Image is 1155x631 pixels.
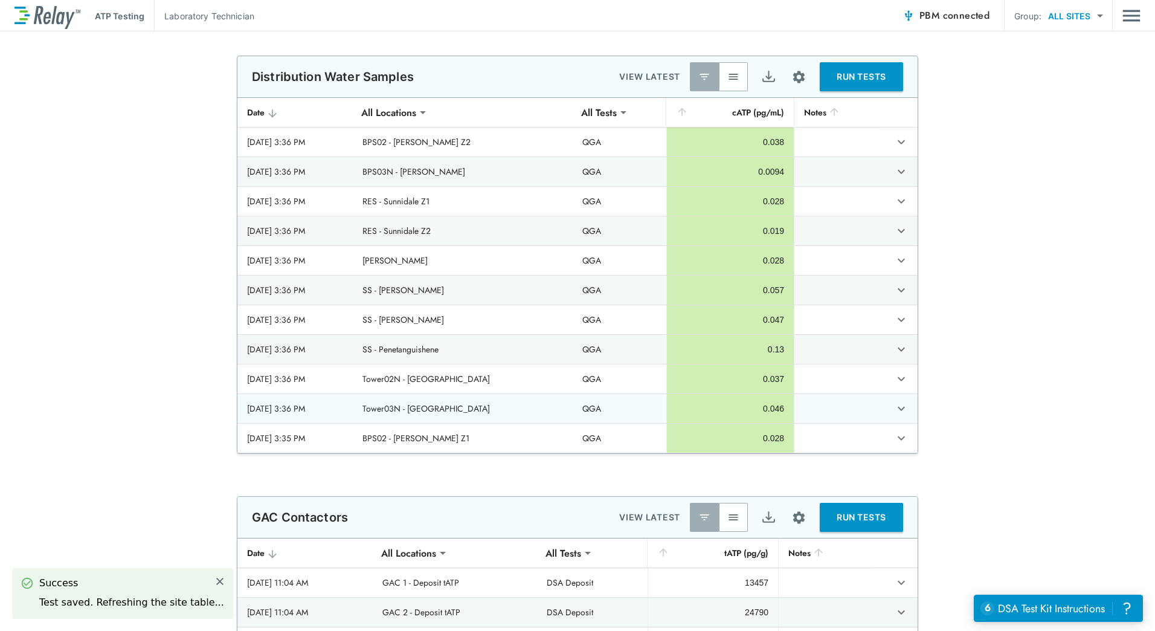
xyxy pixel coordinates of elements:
td: SS - [PERSON_NAME] [353,276,572,305]
th: Date [237,98,353,128]
div: All Locations [353,100,425,125]
button: expand row [891,280,912,300]
img: Settings Icon [791,70,806,85]
img: Connected Icon [902,10,915,22]
button: expand row [891,602,912,623]
p: VIEW LATEST [619,70,680,84]
button: Export [754,503,783,532]
div: [DATE] 11:04 AM [247,606,363,618]
p: Group: [1014,10,1041,22]
button: PBM connected [898,4,994,28]
img: View All [727,511,739,523]
img: LuminUltra Relay [14,3,80,29]
button: expand row [891,428,912,448]
div: 0.028 [677,432,784,444]
td: QGA [573,394,667,423]
p: Distribution Water Samples [252,70,414,84]
td: GAC 2 - Deposit tATP [373,598,536,627]
div: All Tests [537,541,590,565]
img: Drawer Icon [1122,4,1141,27]
td: QGA [573,187,667,216]
button: expand row [891,161,912,182]
td: QGA [573,157,667,186]
td: DSA Deposit [537,598,648,627]
div: cATP (pg/mL) [676,105,784,120]
td: QGA [573,246,667,275]
div: All Tests [573,100,625,125]
button: expand row [891,250,912,271]
button: expand row [891,132,912,152]
div: [DATE] 3:36 PM [247,225,343,237]
img: Export Icon [761,70,776,85]
td: SS - Penetanguishene [353,335,572,364]
div: 0.038 [677,136,784,148]
img: Close Icon [214,576,225,587]
div: 0.046 [677,403,784,415]
div: 13457 [658,577,768,589]
td: [PERSON_NAME] [353,246,572,275]
div: 0.0094 [677,166,784,178]
td: QGA [573,128,667,157]
button: expand row [891,398,912,419]
td: QGA [573,364,667,393]
td: QGA [573,424,667,453]
td: QGA [573,216,667,245]
td: QGA [573,305,667,334]
td: RES - Sunnidale Z2 [353,216,572,245]
td: BPS03N - [PERSON_NAME] [353,157,572,186]
div: [DATE] 3:36 PM [247,343,343,355]
td: DSA Deposit [537,568,648,597]
div: [DATE] 3:36 PM [247,195,343,207]
button: Site setup [783,61,815,93]
div: Success [39,576,224,591]
div: All Locations [373,541,445,565]
div: Notes [788,546,863,560]
button: expand row [891,221,912,241]
table: sticky table [237,98,918,453]
div: 0.057 [677,284,784,296]
td: Tower03N - [GEOGRAPHIC_DATA] [353,394,572,423]
button: expand row [891,191,912,212]
img: Latest [698,71,710,83]
td: GAC 1 - Deposit tATP [373,568,536,597]
p: VIEW LATEST [619,510,680,525]
div: [DATE] 3:36 PM [247,254,343,267]
div: [DATE] 3:36 PM [247,403,343,415]
th: Date [237,539,373,568]
td: BPS02 - [PERSON_NAME] Z2 [353,128,572,157]
button: Export [754,62,783,91]
div: [DATE] 3:36 PM [247,373,343,385]
iframe: Resource center [974,595,1143,622]
p: ATP Testing [95,10,144,22]
div: [DATE] 11:04 AM [247,577,363,589]
div: 0.019 [677,225,784,237]
img: Success [21,577,33,589]
span: connected [943,8,990,22]
div: 0.028 [677,254,784,267]
td: SS - [PERSON_NAME] [353,305,572,334]
div: 0.037 [677,373,784,385]
div: tATP (pg/g) [657,546,768,560]
button: Main menu [1122,4,1141,27]
div: 24790 [658,606,768,618]
td: Tower02N - [GEOGRAPHIC_DATA] [353,364,572,393]
div: [DATE] 3:36 PM [247,136,343,148]
p: GAC Contactors [252,510,348,525]
button: RUN TESTS [820,503,903,532]
td: BPS02 - [PERSON_NAME] Z1 [353,424,572,453]
div: 0.13 [677,343,784,355]
div: [DATE] 3:36 PM [247,166,343,178]
div: 0.028 [677,195,784,207]
img: Latest [698,511,710,523]
button: Site setup [783,502,815,534]
button: expand row [891,339,912,360]
span: PBM [919,7,989,24]
button: RUN TESTS [820,62,903,91]
div: 0.047 [677,314,784,326]
div: [DATE] 3:36 PM [247,314,343,326]
td: RES - Sunnidale Z1 [353,187,572,216]
div: Test saved. Refreshing the site table... [39,595,224,610]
